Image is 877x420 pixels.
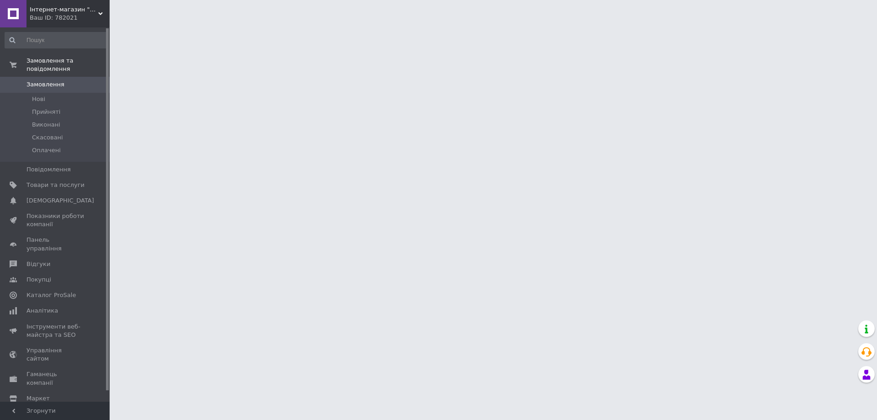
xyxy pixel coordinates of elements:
[26,165,71,174] span: Повідомлення
[32,95,45,103] span: Нові
[26,57,110,73] span: Замовлення та повідомлення
[30,5,98,14] span: Інтернет-магазин "Мehanika"
[26,346,85,363] span: Управління сайтом
[5,32,108,48] input: Пошук
[26,323,85,339] span: Інструменти веб-майстра та SEO
[26,181,85,189] span: Товари та послуги
[26,212,85,229] span: Показники роботи компанії
[26,394,50,403] span: Маркет
[26,197,94,205] span: [DEMOGRAPHIC_DATA]
[32,121,60,129] span: Виконані
[32,133,63,142] span: Скасовані
[26,260,50,268] span: Відгуки
[26,80,64,89] span: Замовлення
[26,236,85,252] span: Панель управління
[26,291,76,299] span: Каталог ProSale
[26,307,58,315] span: Аналітика
[26,370,85,387] span: Гаманець компанії
[32,108,60,116] span: Прийняті
[32,146,61,154] span: Оплачені
[30,14,110,22] div: Ваш ID: 782021
[26,276,51,284] span: Покупці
